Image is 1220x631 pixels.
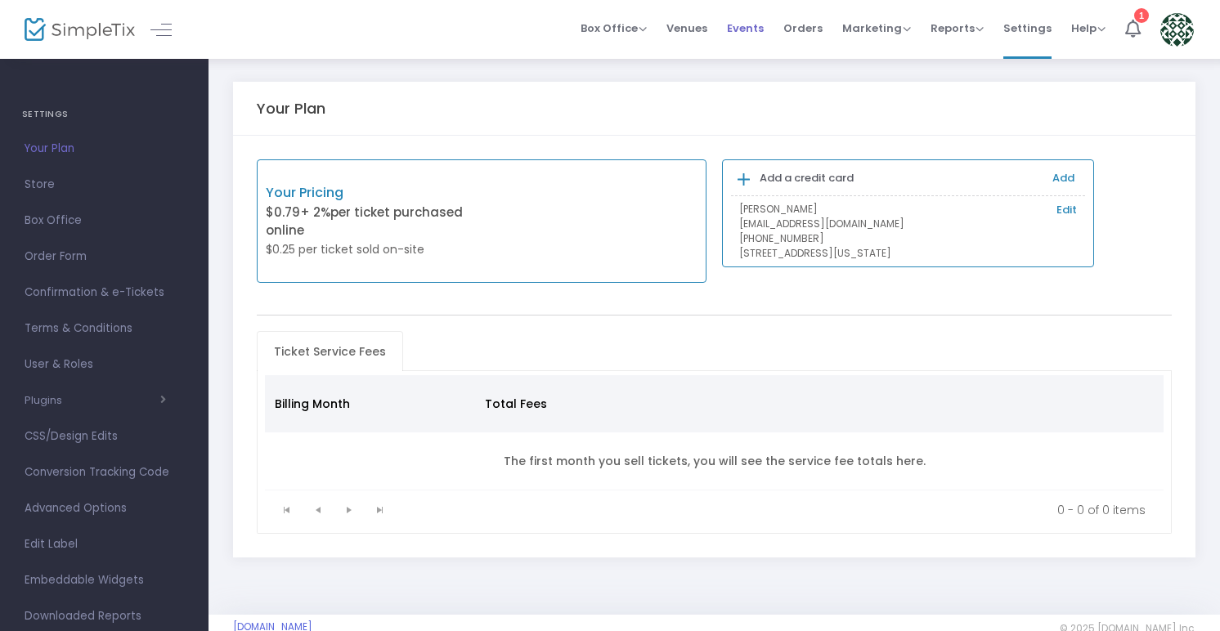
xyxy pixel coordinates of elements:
span: Embeddable Widgets [25,570,184,591]
span: Ticket Service Fees [264,338,396,365]
b: Add a credit card [760,170,854,186]
span: Events [727,7,764,49]
a: Add [1052,170,1074,186]
p: [PHONE_NUMBER] [739,231,1077,246]
p: $0.25 per ticket sold on-site [266,241,482,258]
span: Orders [783,7,823,49]
span: Box Office [581,20,647,36]
th: Billing Month [265,375,475,432]
a: Edit [1056,202,1077,218]
div: 1 [1134,8,1149,23]
span: Box Office [25,210,184,231]
button: Plugins [25,394,166,407]
span: CSS/Design Edits [25,426,184,447]
p: [EMAIL_ADDRESS][DOMAIN_NAME] [739,217,1077,231]
span: Terms & Conditions [25,318,184,339]
span: Marketing [842,20,911,36]
span: Downloaded Reports [25,606,184,627]
span: Venues [666,7,707,49]
kendo-pager-info: 0 - 0 of 0 items [407,502,1146,518]
span: Store [25,174,184,195]
td: The first month you sell tickets, you will see the service fee totals here. [265,432,1164,490]
p: Your Pricing [266,183,482,203]
span: Conversion Tracking Code [25,462,184,483]
p: $0.79 per ticket purchased online [266,204,482,240]
span: Reports [931,20,984,36]
span: Order Form [25,246,184,267]
span: Confirmation & e-Tickets [25,282,184,303]
div: Data table [265,375,1164,490]
span: Help [1071,20,1106,36]
h4: SETTINGS [22,98,186,131]
span: Edit Label [25,534,184,555]
th: Total Fees [475,375,666,432]
p: [PERSON_NAME] [739,202,1077,217]
span: Settings [1003,7,1052,49]
p: [STREET_ADDRESS][US_STATE] [739,246,1077,261]
h5: Your Plan [257,100,325,118]
span: Advanced Options [25,498,184,519]
span: User & Roles [25,354,184,375]
span: Your Plan [25,138,184,159]
span: + 2% [300,204,330,221]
